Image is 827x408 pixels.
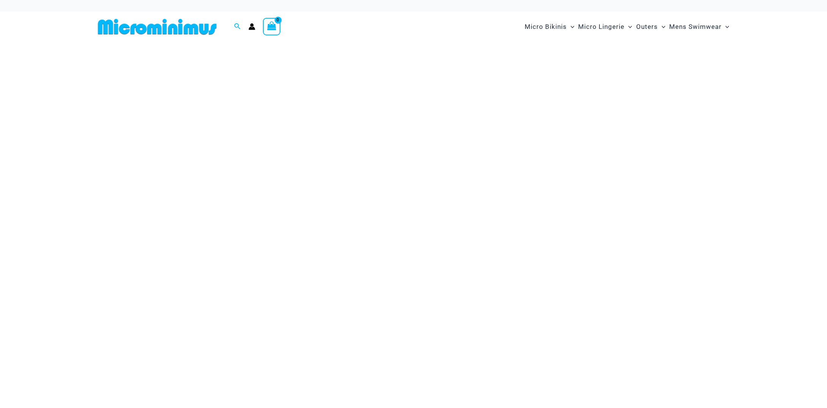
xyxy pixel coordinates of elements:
a: View Shopping Cart, empty [263,18,280,35]
span: Menu Toggle [567,17,574,36]
span: Micro Lingerie [578,17,624,36]
span: Micro Bikinis [525,17,567,36]
span: Menu Toggle [722,17,729,36]
a: Account icon link [248,23,255,30]
a: OutersMenu ToggleMenu Toggle [634,15,667,38]
a: Mens SwimwearMenu ToggleMenu Toggle [667,15,731,38]
a: Search icon link [234,22,241,32]
span: Outers [636,17,658,36]
span: Menu Toggle [658,17,665,36]
span: Menu Toggle [624,17,632,36]
img: MM SHOP LOGO FLAT [95,18,220,35]
nav: Site Navigation [522,14,732,40]
span: Mens Swimwear [669,17,722,36]
a: Micro LingerieMenu ToggleMenu Toggle [576,15,634,38]
a: Micro BikinisMenu ToggleMenu Toggle [523,15,576,38]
